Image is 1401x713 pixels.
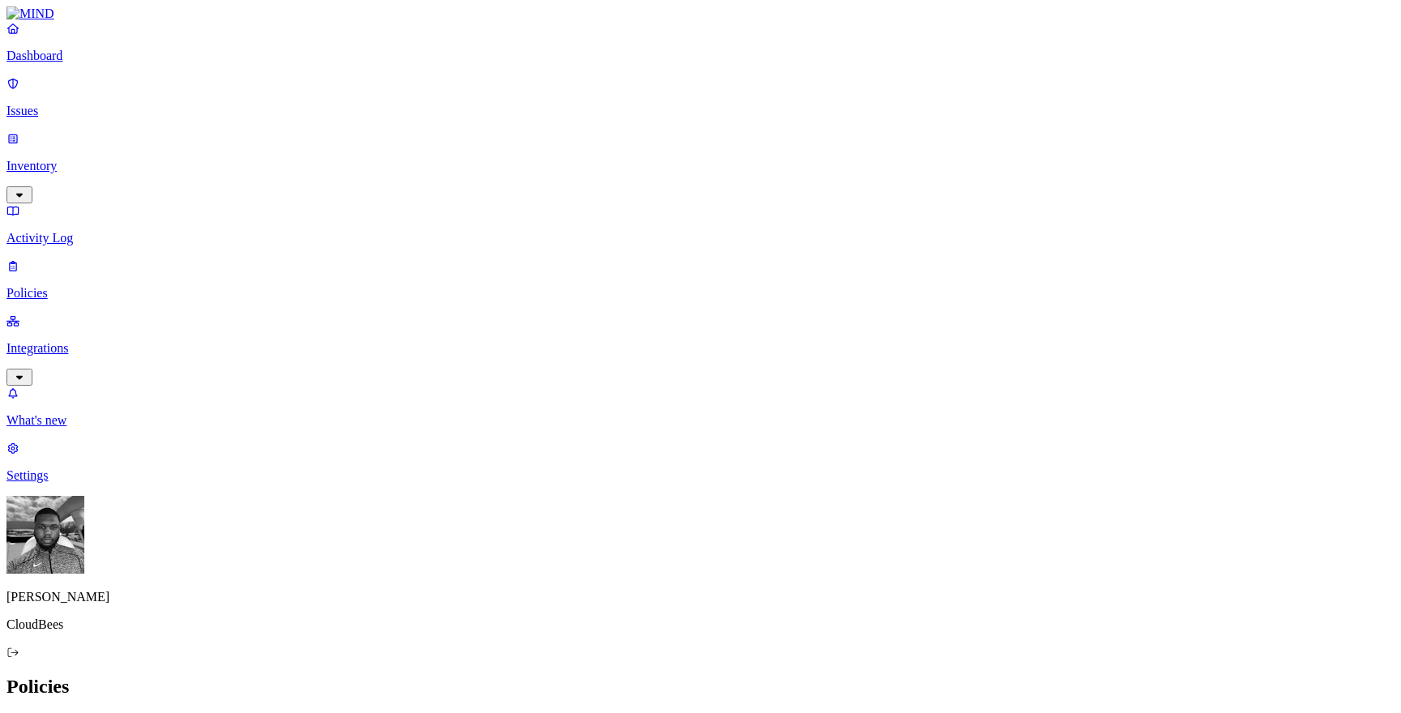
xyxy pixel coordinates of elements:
p: Integrations [6,341,1395,356]
p: Inventory [6,159,1395,173]
p: Policies [6,286,1395,301]
h2: Policies [6,676,1395,698]
a: Activity Log [6,203,1395,245]
img: Cameron White [6,496,84,574]
a: Policies [6,258,1395,301]
p: Dashboard [6,49,1395,63]
a: Settings [6,441,1395,483]
p: Issues [6,104,1395,118]
a: MIND [6,6,1395,21]
p: What's new [6,413,1395,428]
a: Inventory [6,131,1395,201]
p: [PERSON_NAME] [6,590,1395,604]
p: CloudBees [6,617,1395,632]
p: Settings [6,468,1395,483]
a: Issues [6,76,1395,118]
p: Activity Log [6,231,1395,245]
a: Integrations [6,314,1395,383]
img: MIND [6,6,54,21]
a: What's new [6,386,1395,428]
a: Dashboard [6,21,1395,63]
